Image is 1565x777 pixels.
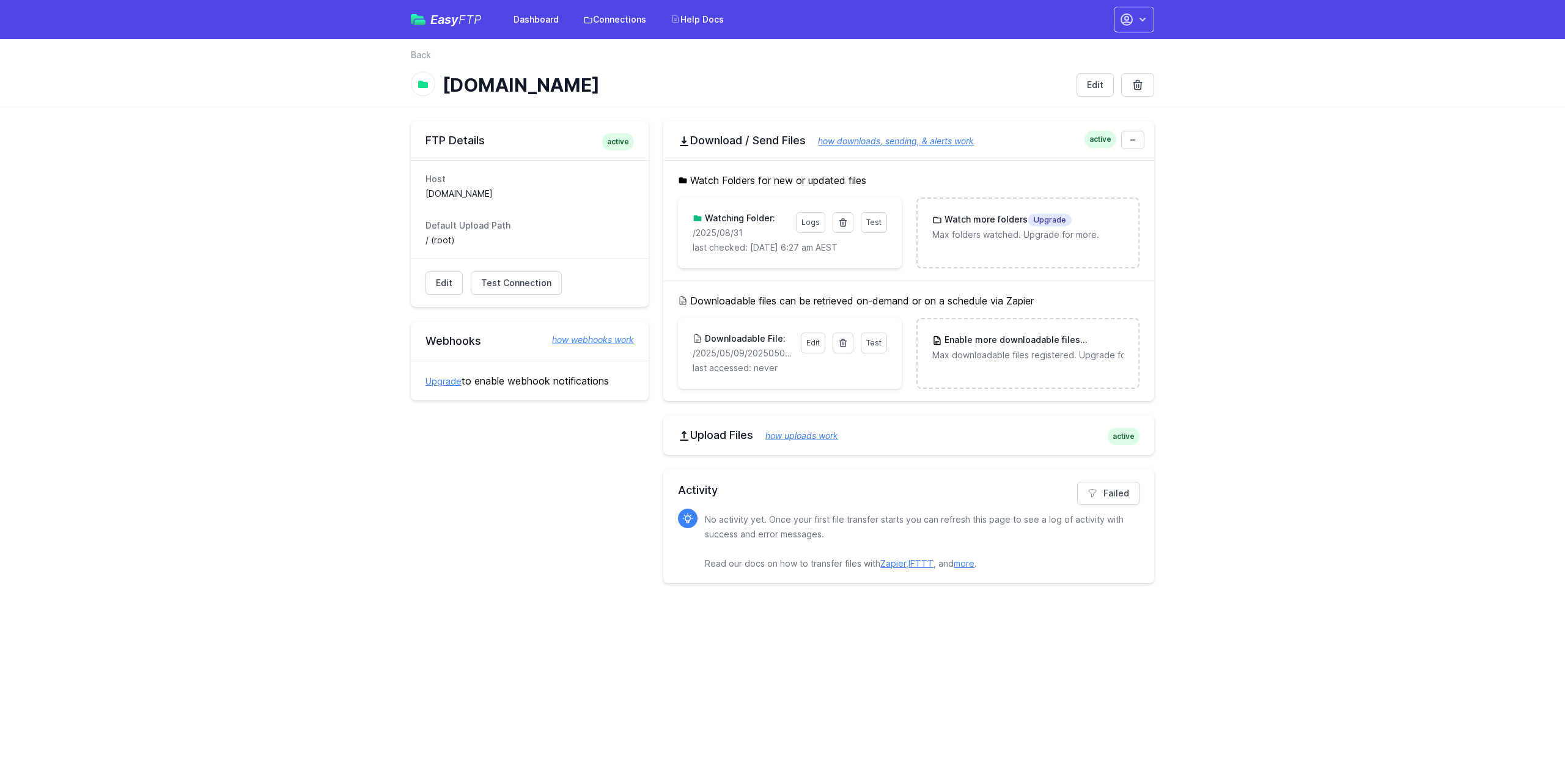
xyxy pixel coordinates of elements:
[1028,214,1072,226] span: Upgrade
[693,241,886,254] p: last checked: [DATE] 6:27 am AEST
[866,218,882,227] span: Test
[1084,131,1116,148] span: active
[458,12,482,27] span: FTP
[506,9,566,31] a: Dashboard
[861,212,887,233] a: Test
[481,277,551,289] span: Test Connection
[693,362,886,374] p: last accessed: never
[425,234,634,246] dd: / (root)
[702,212,775,224] h3: Watching Folder:
[801,333,825,353] a: Edit
[693,227,788,239] p: /2025/08/31
[678,428,1140,443] h2: Upload Files
[705,512,1130,571] p: No activity yet. Once your first file transfer starts you can refresh this page to see a log of a...
[1108,428,1140,445] span: active
[425,271,463,295] a: Edit
[678,133,1140,148] h2: Download / Send Files
[471,271,562,295] a: Test Connection
[425,188,634,200] dd: [DOMAIN_NAME]
[425,376,462,386] a: Upgrade
[932,229,1124,241] p: Max folders watched. Upgrade for more.
[942,334,1124,347] h3: Enable more downloadable files
[954,558,974,569] a: more
[702,333,786,345] h3: Downloadable File:
[411,49,1154,68] nav: Breadcrumb
[942,213,1072,226] h3: Watch more folders
[540,334,634,346] a: how webhooks work
[425,219,634,232] dt: Default Upload Path
[411,49,431,61] a: Back
[932,349,1124,361] p: Max downloadable files registered. Upgrade for more.
[880,558,906,569] a: Zapier
[678,173,1140,188] h5: Watch Folders for new or updated files
[918,199,1138,256] a: Watch more foldersUpgrade Max folders watched. Upgrade for more.
[678,482,1140,499] h2: Activity
[425,173,634,185] dt: Host
[753,430,838,441] a: how uploads work
[602,133,634,150] span: active
[693,347,793,359] p: /2025/05/09/20250509171559_inbound_0422652309_0756011820.mp3
[576,9,654,31] a: Connections
[678,293,1140,308] h5: Downloadable files can be retrieved on-demand or on a schedule via Zapier
[425,133,634,148] h2: FTP Details
[908,558,933,569] a: IFTTT
[443,74,1067,96] h1: [DOMAIN_NAME]
[1077,482,1140,505] a: Failed
[806,136,974,146] a: how downloads, sending, & alerts work
[1077,73,1114,97] a: Edit
[411,361,649,400] div: to enable webhook notifications
[866,338,882,347] span: Test
[796,212,825,233] a: Logs
[861,333,887,353] a: Test
[411,14,425,25] img: easyftp_logo.png
[663,9,731,31] a: Help Docs
[411,13,482,26] a: EasyFTP
[918,319,1138,376] a: Enable more downloadable filesUpgrade Max downloadable files registered. Upgrade for more.
[1080,334,1124,347] span: Upgrade
[425,334,634,348] h2: Webhooks
[430,13,482,26] span: Easy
